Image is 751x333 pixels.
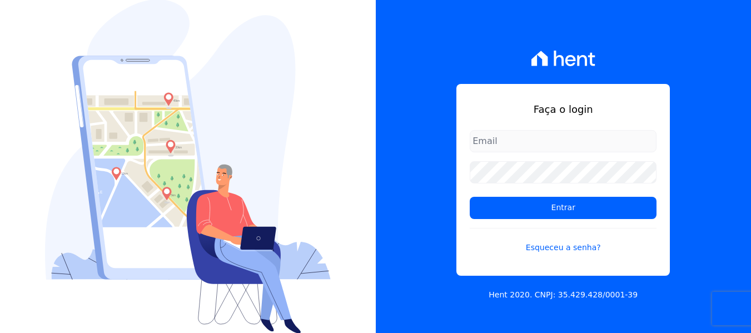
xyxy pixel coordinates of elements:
p: Hent 2020. CNPJ: 35.429.428/0001-39 [489,289,638,301]
input: Email [470,130,656,152]
input: Entrar [470,197,656,219]
a: Esqueceu a senha? [470,228,656,254]
h1: Faça o login [470,102,656,117]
